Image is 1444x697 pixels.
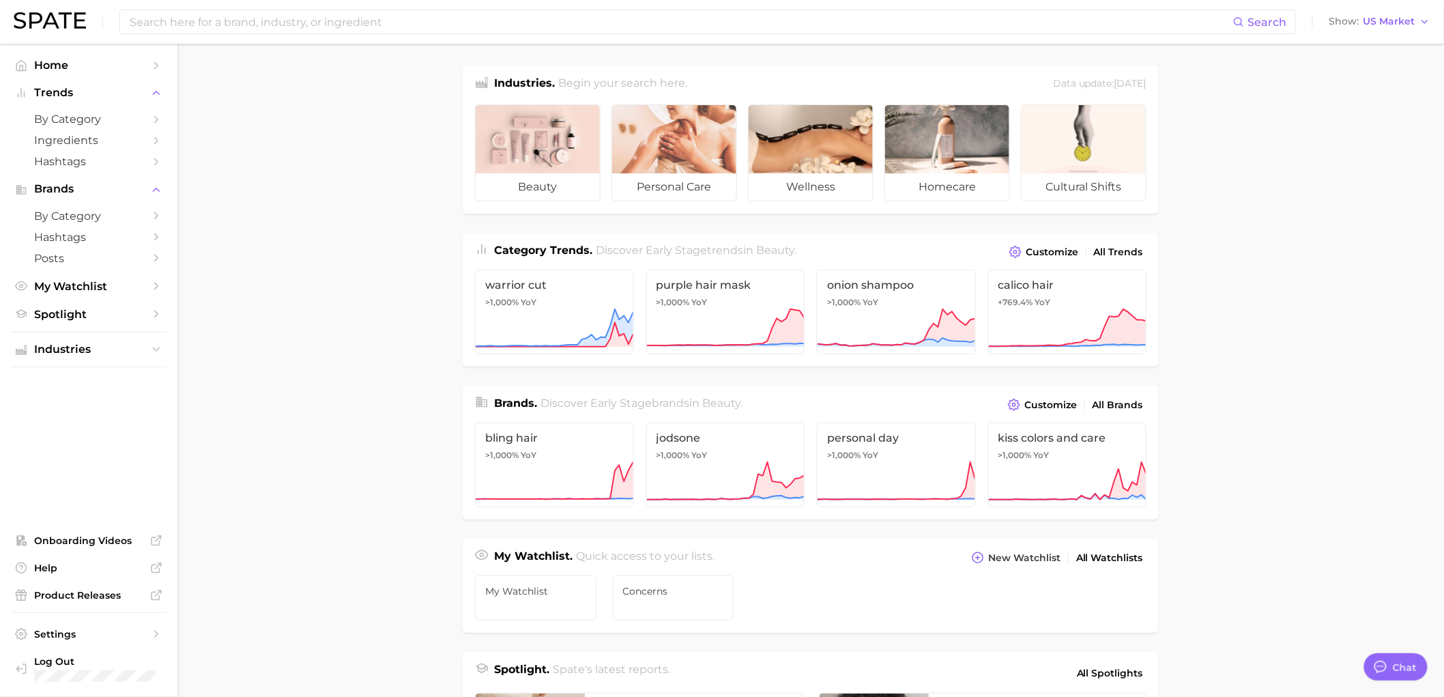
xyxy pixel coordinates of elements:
[34,183,143,195] span: Brands
[475,270,634,354] a: warrior cut>1,000% YoY
[613,575,734,621] a: Concerns
[559,75,688,94] h2: Begin your search here.
[1006,242,1082,261] button: Customize
[998,297,1033,307] span: +769.4%
[692,450,708,461] span: YoY
[1089,396,1146,414] a: All Brands
[988,423,1147,507] a: kiss colors and care>1,000% YoY
[485,450,519,460] span: >1,000%
[1026,246,1078,258] span: Customize
[11,83,167,103] button: Trends
[11,109,167,130] a: by Category
[968,548,1064,567] button: New Watchlist
[34,308,143,321] span: Spotlight
[34,535,143,547] span: Onboarding Videos
[998,431,1137,444] span: kiss colors and care
[11,55,167,76] a: Home
[577,548,715,567] h2: Quick access to your lists.
[863,450,878,461] span: YoY
[494,662,549,685] h1: Spotlight.
[11,227,167,248] a: Hashtags
[11,585,167,606] a: Product Releases
[475,423,634,507] a: bling hair>1,000% YoY
[1326,13,1434,31] button: ShowUS Market
[1022,173,1146,201] span: cultural shifts
[11,558,167,578] a: Help
[646,270,805,354] a: purple hair mask>1,000% YoY
[34,87,143,99] span: Trends
[11,624,167,644] a: Settings
[988,270,1147,354] a: calico hair+769.4% YoY
[1248,16,1287,29] span: Search
[541,397,743,410] span: Discover Early Stage brands in .
[988,552,1060,564] span: New Watchlist
[34,589,143,601] span: Product Releases
[611,104,737,201] a: personal care
[521,450,536,461] span: YoY
[11,248,167,269] a: Posts
[827,431,966,444] span: personal day
[646,423,805,507] a: jodsone>1,000% YoY
[1053,75,1146,94] div: Data update: [DATE]
[553,662,671,685] h2: Spate's latest reports.
[596,244,797,257] span: Discover Early Stage trends in .
[34,628,143,640] span: Settings
[11,179,167,199] button: Brands
[612,173,736,201] span: personal care
[656,279,795,291] span: purple hair mask
[827,450,861,460] span: >1,000%
[748,104,873,201] a: wellness
[11,205,167,227] a: by Category
[34,655,156,668] span: Log Out
[485,297,519,307] span: >1,000%
[817,270,976,354] a: onion shampoo>1,000% YoY
[11,151,167,172] a: Hashtags
[827,297,861,307] span: >1,000%
[1091,243,1146,261] a: All Trends
[34,59,143,72] span: Home
[703,397,741,410] span: beauty
[1073,662,1146,685] a: All Spotlights
[475,104,601,201] a: beauty
[692,297,708,308] span: YoY
[749,173,873,201] span: wellness
[1363,18,1415,25] span: US Market
[34,134,143,147] span: Ingredients
[1093,399,1143,411] span: All Brands
[1073,549,1146,567] a: All Watchlists
[494,244,592,257] span: Category Trends .
[1077,665,1143,681] span: All Spotlights
[884,104,1010,201] a: homecare
[1329,18,1359,25] span: Show
[863,297,878,308] span: YoY
[1076,552,1143,564] span: All Watchlists
[485,586,586,597] span: My Watchlist
[1005,395,1080,414] button: Customize
[476,173,600,201] span: beauty
[11,530,167,551] a: Onboarding Videos
[14,12,86,29] img: SPATE
[34,343,143,356] span: Industries
[1021,104,1146,201] a: cultural shifts
[34,113,143,126] span: by Category
[757,244,795,257] span: beauty
[817,423,976,507] a: personal day>1,000% YoY
[34,231,143,244] span: Hashtags
[128,10,1233,33] input: Search here for a brand, industry, or ingredient
[11,276,167,297] a: My Watchlist
[494,397,537,410] span: Brands .
[475,575,596,621] a: My Watchlist
[1035,297,1051,308] span: YoY
[485,431,624,444] span: bling hair
[521,297,536,308] span: YoY
[1034,450,1050,461] span: YoY
[885,173,1009,201] span: homecare
[623,586,724,597] span: Concerns
[656,450,690,460] span: >1,000%
[494,75,555,94] h1: Industries.
[34,210,143,223] span: by Category
[485,279,624,291] span: warrior cut
[1094,246,1143,258] span: All Trends
[998,450,1032,460] span: >1,000%
[656,431,795,444] span: jodsone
